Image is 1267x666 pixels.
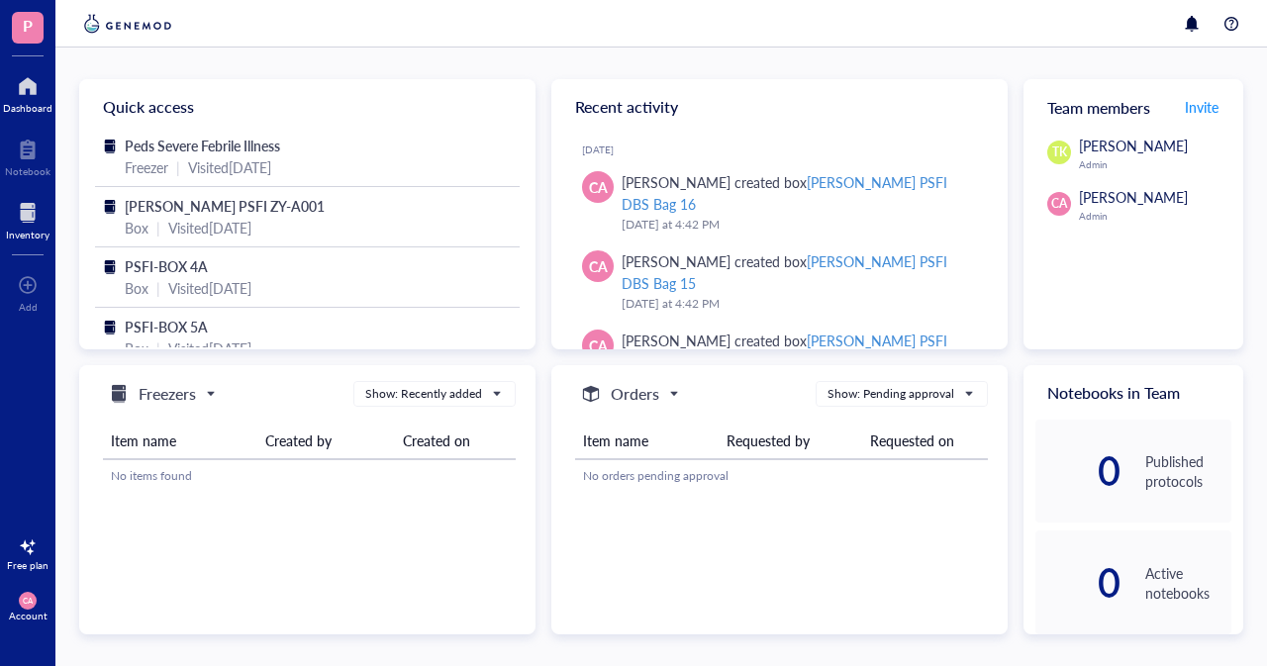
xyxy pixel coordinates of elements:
div: Admin [1079,158,1231,170]
th: Item name [575,423,719,459]
h5: Orders [611,382,659,406]
span: [PERSON_NAME] [1079,187,1188,207]
div: Box [125,277,148,299]
div: Freezer [125,156,168,178]
div: [PERSON_NAME] created box [622,171,976,215]
th: Created by [257,423,395,459]
div: [DATE] at 4:42 PM [622,215,976,235]
a: Notebook [5,134,50,177]
div: Team members [1023,79,1243,135]
th: Created on [395,423,516,459]
img: genemod-logo [79,12,176,36]
a: Inventory [6,197,49,240]
div: No orders pending approval [583,467,980,485]
div: | [156,337,160,359]
span: Invite [1185,97,1218,117]
div: Visited [DATE] [168,277,251,299]
div: No items found [111,467,508,485]
button: Invite [1184,91,1219,123]
div: Active notebooks [1145,563,1231,603]
a: Dashboard [3,70,52,114]
div: | [156,217,160,238]
h5: Freezers [139,382,196,406]
div: Visited [DATE] [168,217,251,238]
a: CA[PERSON_NAME] created box[PERSON_NAME] PSFI DBS Bag 15[DATE] at 4:42 PM [567,242,992,322]
span: P [23,13,33,38]
span: PSFI-BOX 4A [125,256,208,276]
span: PSFI-BOX 5A [125,317,208,336]
div: [DATE] [582,143,992,155]
div: Inventory [6,229,49,240]
div: 0 [1035,455,1121,487]
th: Item name [103,423,257,459]
div: Visited [DATE] [188,156,271,178]
span: CA [589,255,608,277]
div: Dashboard [3,102,52,114]
div: Visited [DATE] [168,337,251,359]
span: TK [1052,143,1067,161]
div: | [176,156,180,178]
div: Box [125,337,148,359]
div: Recent activity [551,79,1008,135]
div: Add [19,301,38,313]
div: 0 [1035,567,1121,599]
div: Quick access [79,79,536,135]
div: Show: Pending approval [828,385,954,403]
div: [PERSON_NAME] created box [622,250,976,294]
span: CA [1051,195,1067,213]
div: Show: Recently added [365,385,482,403]
div: Published protocols [1145,451,1231,491]
div: Free plan [7,559,49,571]
div: Notebook [5,165,50,177]
span: Peds Severe Febrile Illness [125,136,280,155]
span: CA [589,176,608,198]
span: [PERSON_NAME] [1079,136,1188,155]
div: Account [9,610,48,621]
div: [DATE] at 4:42 PM [622,294,976,314]
span: CA [23,596,34,605]
span: [PERSON_NAME] PSFI ZY-A001 [125,196,325,216]
a: CA[PERSON_NAME] created box[PERSON_NAME] PSFI DBS Bag 16[DATE] at 4:42 PM [567,163,992,242]
div: Box [125,217,148,238]
th: Requested by [719,423,862,459]
div: | [156,277,160,299]
div: Notebooks in Team [1023,365,1243,420]
div: Admin [1079,210,1231,222]
th: Requested on [862,423,988,459]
